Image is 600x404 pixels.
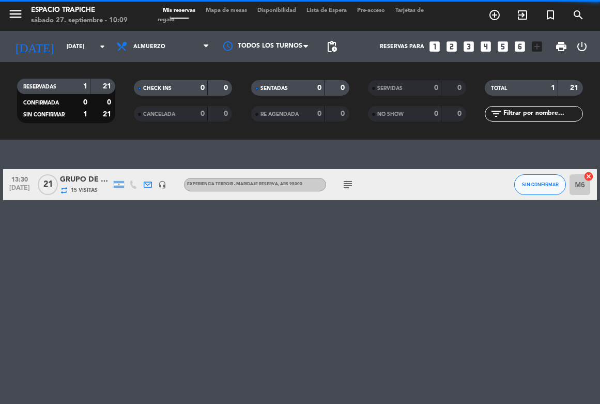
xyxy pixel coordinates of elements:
span: 15 Visitas [71,186,98,194]
span: Reservas para [380,43,424,50]
i: add_box [530,40,544,53]
div: sábado 27. septiembre - 10:09 [31,16,128,26]
i: search [572,9,584,21]
i: looks_3 [462,40,475,53]
span: SERVIDAS [377,86,403,91]
button: menu [8,6,23,25]
span: CONFIRMADA [23,100,59,106]
strong: 0 [457,110,464,117]
i: turned_in_not [544,9,557,21]
i: subject [342,178,354,191]
strong: 0 [434,84,438,92]
span: SENTADAS [260,86,288,91]
span: Almuerzo [133,43,165,50]
div: LOG OUT [572,31,592,62]
strong: 21 [103,111,113,118]
strong: 0 [317,84,321,92]
strong: 0 [224,84,230,92]
span: TOTAL [491,86,507,91]
i: filter_list [490,108,502,120]
span: SIN CONFIRMAR [522,182,559,187]
i: looks_6 [513,40,527,53]
div: GRUPO DE PANAMÁ - [PERSON_NAME] [60,174,112,186]
div: Espacio Trapiche [31,5,128,16]
span: RE AGENDADA [260,112,299,117]
strong: 0 [224,110,230,117]
strong: 0 [341,84,347,92]
button: SIN CONFIRMAR [514,174,566,195]
span: Mis reservas [158,8,201,13]
span: CANCELADA [143,112,175,117]
i: cancel [583,171,594,182]
strong: 21 [103,83,113,90]
strong: 0 [434,110,438,117]
i: power_settings_new [576,40,588,53]
strong: 0 [317,110,321,117]
i: looks_4 [479,40,493,53]
i: arrow_drop_down [96,40,109,53]
i: exit_to_app [516,9,529,21]
span: pending_actions [326,40,338,53]
strong: 0 [341,110,347,117]
strong: 0 [201,110,205,117]
strong: 0 [201,84,205,92]
span: 21 [38,174,58,195]
i: menu [8,6,23,22]
i: looks_two [445,40,458,53]
strong: 0 [107,99,113,106]
span: NO SHOW [377,112,404,117]
span: RESERVADAS [23,84,56,89]
input: Filtrar por nombre... [502,108,582,119]
i: looks_5 [496,40,510,53]
span: , ARS 95000 [278,182,302,186]
span: CHECK INS [143,86,172,91]
span: Pre-acceso [352,8,390,13]
i: headset_mic [158,181,166,189]
span: Disponibilidad [252,8,301,13]
i: looks_one [428,40,441,53]
strong: 1 [83,83,87,90]
strong: 1 [83,111,87,118]
i: repeat [60,186,68,194]
span: 13:30 [7,173,33,185]
strong: 0 [83,99,87,106]
span: Mapa de mesas [201,8,252,13]
i: add_circle_outline [488,9,501,21]
strong: 0 [457,84,464,92]
strong: 21 [570,84,580,92]
span: [DATE] [7,185,33,197]
span: Lista de Espera [301,8,352,13]
span: print [555,40,567,53]
span: Experiencia Terroir - Maridaje Reserva [187,182,302,186]
i: [DATE] [8,35,61,57]
span: SIN CONFIRMAR [23,112,65,117]
strong: 1 [551,84,555,92]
